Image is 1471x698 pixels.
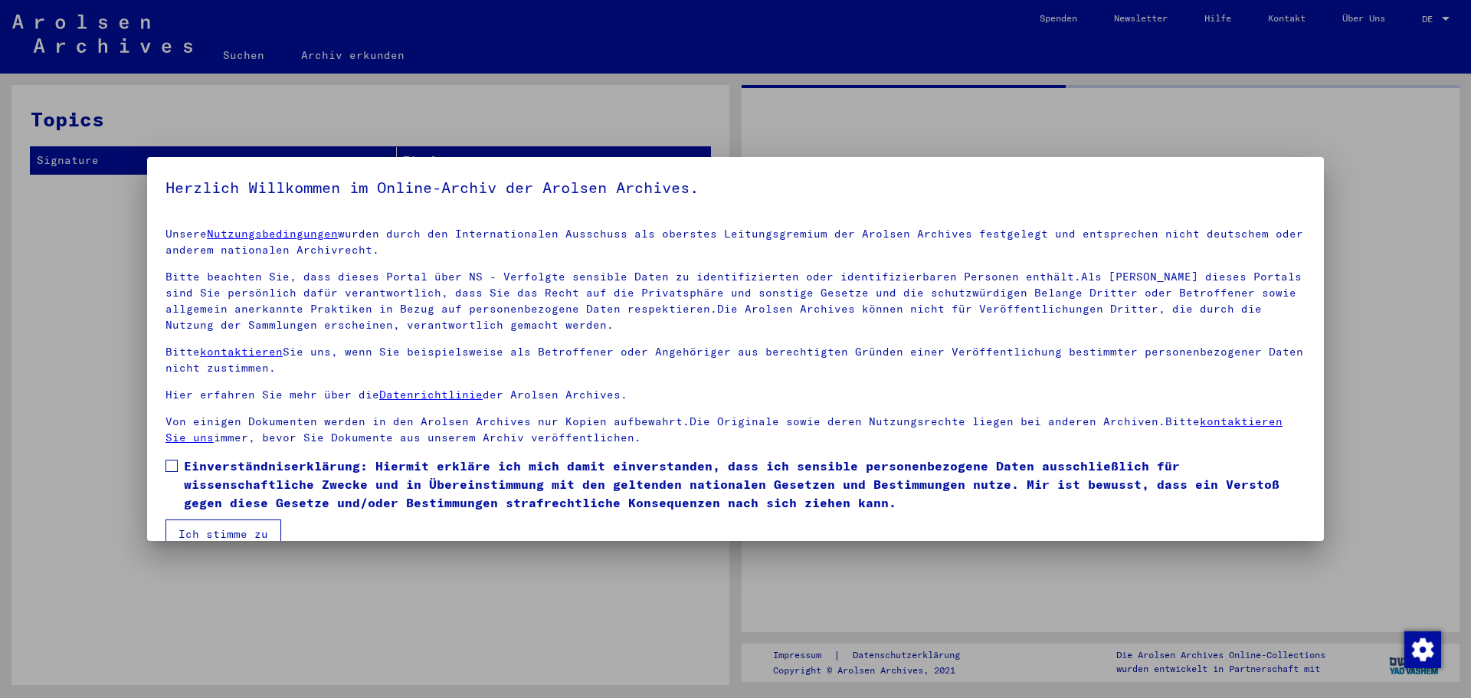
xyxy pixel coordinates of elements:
h5: Herzlich Willkommen im Online-Archiv der Arolsen Archives. [165,175,1306,200]
img: Zustimmung ändern [1404,631,1441,668]
p: Bitte Sie uns, wenn Sie beispielsweise als Betroffener oder Angehöriger aus berechtigten Gründen ... [165,344,1306,376]
p: Von einigen Dokumenten werden in den Arolsen Archives nur Kopien aufbewahrt.Die Originale sowie d... [165,414,1306,446]
a: kontaktieren Sie uns [165,415,1283,444]
button: Ich stimme zu [165,519,281,549]
span: Einverständniserklärung: Hiermit erkläre ich mich damit einverstanden, dass ich sensible personen... [184,457,1306,512]
p: Bitte beachten Sie, dass dieses Portal über NS - Verfolgte sensible Daten zu identifizierten oder... [165,269,1306,333]
a: Nutzungsbedingungen [207,227,338,241]
p: Hier erfahren Sie mehr über die der Arolsen Archives. [165,387,1306,403]
a: kontaktieren [200,345,283,359]
a: Datenrichtlinie [379,388,483,401]
p: Unsere wurden durch den Internationalen Ausschuss als oberstes Leitungsgremium der Arolsen Archiv... [165,226,1306,258]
